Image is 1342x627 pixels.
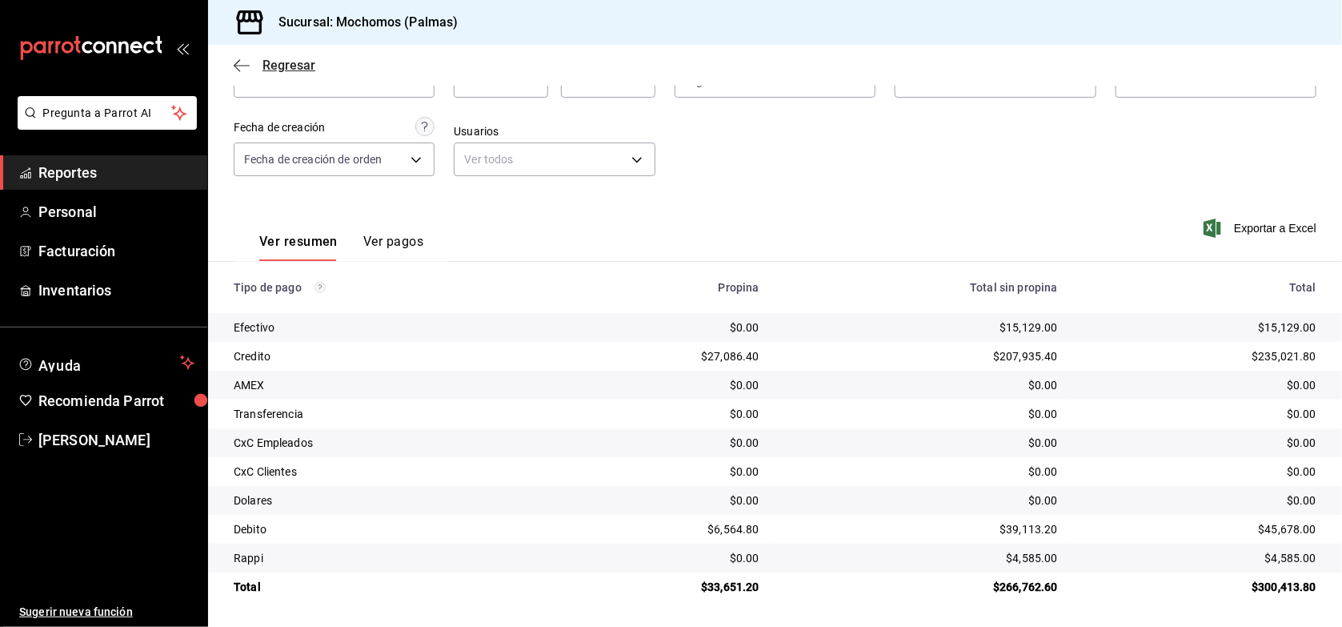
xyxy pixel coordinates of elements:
span: Sugerir nueva función [19,604,194,621]
div: $27,086.40 [564,348,759,364]
div: CxC Empleados [234,435,539,451]
div: $0.00 [564,406,759,422]
div: Total sin propina [785,281,1058,294]
button: Ver resumen [259,234,338,261]
div: Total [1084,281,1316,294]
svg: Los pagos realizados con Pay y otras terminales son montos brutos. [314,282,326,293]
div: Tipo de pago [234,281,539,294]
div: $15,129.00 [1084,320,1316,336]
div: AMEX [234,377,539,393]
span: Recomienda Parrot [38,390,194,412]
button: Pregunta a Parrot AI [18,96,197,130]
div: $0.00 [564,320,759,336]
div: $0.00 [785,377,1058,393]
button: Regresar [234,58,315,73]
div: $266,762.60 [785,579,1058,595]
button: open_drawer_menu [176,42,189,54]
div: $0.00 [1084,492,1316,508]
div: $0.00 [1084,377,1316,393]
div: $39,113.20 [785,521,1058,537]
div: $33,651.20 [564,579,759,595]
div: $0.00 [564,377,759,393]
div: CxC Clientes [234,464,539,480]
div: $300,413.80 [1084,579,1316,595]
div: $0.00 [564,492,759,508]
div: $0.00 [1084,435,1316,451]
div: $4,585.00 [1084,550,1316,566]
div: $0.00 [1084,406,1316,422]
label: Usuarios [454,127,655,138]
span: Pregunta a Parrot AI [43,105,172,122]
span: Inventarios [38,279,194,301]
span: Regresar [262,58,315,73]
span: Personal [38,201,194,223]
div: $45,678.00 [1084,521,1316,537]
div: $0.00 [564,464,759,480]
span: Facturación [38,240,194,262]
h3: Sucursal: Mochomos (Palmas) [266,13,459,32]
div: Propina [564,281,759,294]
div: $0.00 [785,492,1058,508]
div: Credito [234,348,539,364]
button: Ver pagos [363,234,423,261]
div: $4,585.00 [785,550,1058,566]
div: $0.00 [1084,464,1316,480]
div: $6,564.80 [564,521,759,537]
a: Pregunta a Parrot AI [11,116,197,133]
div: Dolares [234,492,539,508]
div: $235,021.80 [1084,348,1316,364]
div: $0.00 [564,435,759,451]
div: Ver todos [454,143,655,176]
div: $0.00 [785,435,1058,451]
button: Exportar a Excel [1207,219,1316,238]
div: Rappi [234,550,539,566]
div: Total [234,579,539,595]
div: $0.00 [785,406,1058,422]
div: Fecha de creación [234,119,325,136]
div: $15,129.00 [785,320,1058,336]
span: [PERSON_NAME] [38,429,194,451]
span: Ayuda [38,353,174,372]
div: $207,935.40 [785,348,1058,364]
div: Transferencia [234,406,539,422]
div: $0.00 [785,464,1058,480]
div: $0.00 [564,550,759,566]
div: Efectivo [234,320,539,336]
span: Fecha de creación de orden [244,151,382,167]
div: Debito [234,521,539,537]
div: navigation tabs [259,234,423,261]
span: Reportes [38,162,194,183]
